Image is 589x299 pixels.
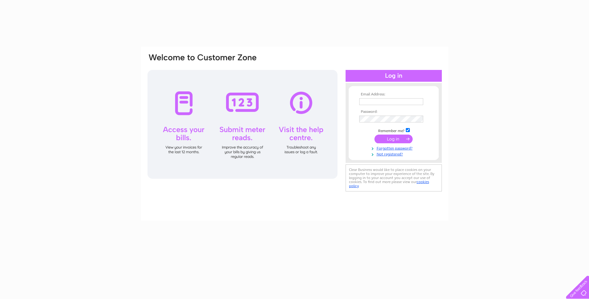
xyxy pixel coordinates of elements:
[346,164,442,191] div: Clear Business would like to place cookies on your computer to improve your experience of the sit...
[358,110,430,114] th: Password:
[359,145,430,151] a: Forgotten password?
[359,151,430,157] a: Not registered?
[358,127,430,133] td: Remember me?
[374,135,413,143] input: Submit
[358,92,430,97] th: Email Address:
[349,180,429,188] a: cookies policy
